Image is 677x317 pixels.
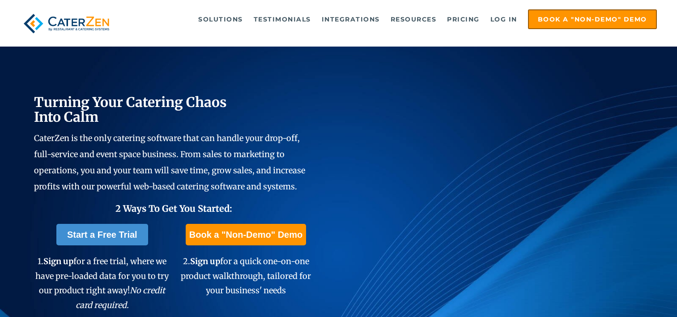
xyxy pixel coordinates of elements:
[486,10,522,28] a: Log in
[190,256,220,266] span: Sign up
[194,10,247,28] a: Solutions
[76,285,166,310] em: No credit card required.
[43,256,73,266] span: Sign up
[34,133,305,192] span: CaterZen is the only catering software that can handle your drop-off, full-service and event spac...
[317,10,384,28] a: Integrations
[528,9,657,29] a: Book a "Non-Demo" Demo
[115,203,232,214] span: 2 Ways To Get You Started:
[35,256,169,310] span: 1. for a free trial, where we have pre-loaded data for you to try our product right away!
[181,256,311,296] span: 2. for a quick one-on-one product walkthrough, tailored for your business' needs
[597,282,667,307] iframe: Help widget launcher
[186,224,306,245] a: Book a "Non-Demo" Demo
[129,9,656,29] div: Navigation Menu
[249,10,315,28] a: Testimonials
[20,9,113,38] img: caterzen
[443,10,484,28] a: Pricing
[34,94,227,125] span: Turning Your Catering Chaos Into Calm
[386,10,441,28] a: Resources
[56,224,148,245] a: Start a Free Trial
